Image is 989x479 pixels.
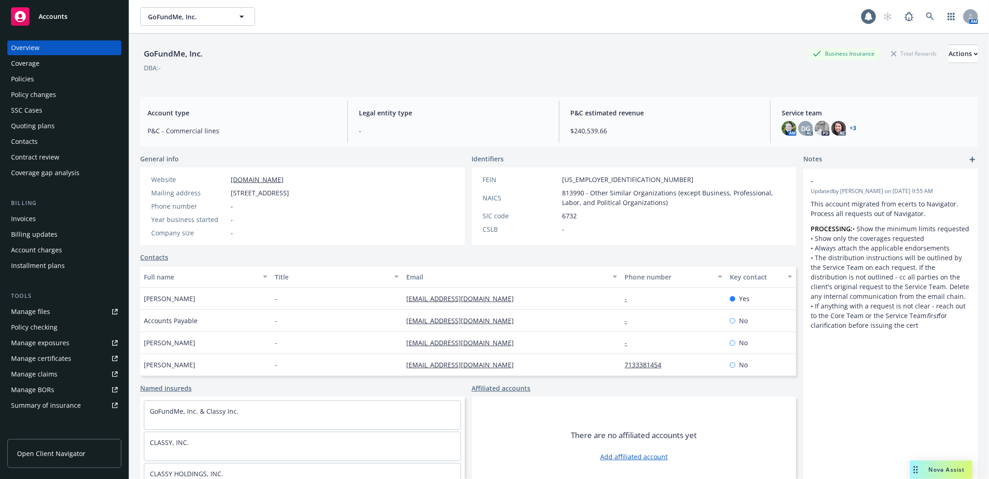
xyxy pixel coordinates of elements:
div: Manage files [11,304,50,319]
span: - [231,201,233,211]
div: Quoting plans [11,119,55,133]
a: Summary of insurance [7,398,121,413]
img: photo [782,121,796,136]
span: - [275,294,277,303]
div: Key contact [730,272,782,282]
img: photo [831,121,846,136]
span: General info [140,154,179,164]
a: Policy checking [7,320,121,335]
span: [PERSON_NAME] [144,360,195,370]
a: Report a Bug [900,7,918,26]
span: - [359,126,548,136]
a: Start snowing [879,7,897,26]
div: Phone number [625,272,712,282]
span: Open Client Navigator [17,449,85,458]
div: Coverage [11,56,40,71]
a: Invoices [7,211,121,226]
a: Coverage [7,56,121,71]
a: CLASSY, INC. [150,438,189,447]
div: Tools [7,291,121,301]
span: Service team [782,108,971,118]
div: Contract review [11,150,59,165]
a: Installment plans [7,258,121,273]
a: Coverage gap analysis [7,165,121,180]
div: Company size [151,228,227,238]
span: Accounts Payable [144,316,198,325]
a: SSC Cases [7,103,121,118]
a: Contacts [7,134,121,149]
span: 6732 [563,211,577,221]
a: Named insureds [140,383,192,393]
span: P&C - Commercial lines [148,126,336,136]
span: Updated by [PERSON_NAME] on [DATE] 9:55 AM [811,187,971,195]
a: Accounts [7,4,121,29]
a: Manage BORs [7,382,121,397]
div: Policies [11,72,34,86]
div: Manage BORs [11,382,54,397]
a: Contacts [140,252,168,262]
button: Title [271,266,402,288]
div: -Updatedby [PERSON_NAME] on [DATE] 9:55 AMThis account migrated from ecerts to Navigator. Process... [803,169,978,337]
span: $240,539.66 [570,126,759,136]
div: Business Insurance [808,48,879,59]
span: [STREET_ADDRESS] [231,188,289,198]
div: Phone number [151,201,227,211]
div: Billing updates [11,227,57,242]
a: Manage files [7,304,121,319]
a: +3 [850,125,856,131]
a: Manage certificates [7,351,121,366]
button: Actions [949,45,978,63]
span: Account type [148,108,336,118]
span: - [811,176,947,186]
span: No [739,360,748,370]
button: Email [403,266,621,288]
span: No [739,316,748,325]
span: - [231,228,233,238]
em: first [926,311,938,320]
a: - [625,316,634,325]
div: Manage exposures [11,336,69,350]
div: SIC code [483,211,559,221]
a: [EMAIL_ADDRESS][DOMAIN_NAME] [406,360,521,369]
div: Policy checking [11,320,57,335]
a: - [625,294,634,303]
span: Manage exposures [7,336,121,350]
a: CLASSY HOLDINGS, INC. [150,469,223,478]
div: Year business started [151,215,227,224]
a: Manage claims [7,367,121,382]
a: Policies [7,72,121,86]
span: - [275,316,277,325]
p: This account migrated from ecerts to Navigator. Process all requests out of Navigator. [811,199,971,218]
div: Policy changes [11,87,56,102]
a: - [625,338,634,347]
span: 813990 - Other Similar Organizations (except Business, Professional, Labor, and Political Organiz... [563,188,785,207]
div: Account charges [11,243,62,257]
a: Account charges [7,243,121,257]
div: Drag to move [910,461,921,479]
span: [PERSON_NAME] [144,338,195,348]
div: GoFundMe, Inc. [140,48,206,60]
span: Accounts [39,13,68,20]
strong: PROCESSING: [811,224,853,233]
span: No [739,338,748,348]
div: Summary of insurance [11,398,81,413]
div: SSC Cases [11,103,42,118]
a: Policy changes [7,87,121,102]
span: DG [801,124,810,133]
a: Add affiliated account [600,452,668,462]
div: DBA: - [144,63,161,73]
a: Overview [7,40,121,55]
span: P&C estimated revenue [570,108,759,118]
div: Billing [7,199,121,208]
a: Quoting plans [7,119,121,133]
a: [EMAIL_ADDRESS][DOMAIN_NAME] [406,294,521,303]
button: Phone number [621,266,726,288]
div: Total Rewards [887,48,941,59]
a: Billing updates [7,227,121,242]
button: Key contact [726,266,796,288]
span: There are no affiliated accounts yet [571,430,697,441]
div: Full name [144,272,257,282]
div: Analytics hub [7,431,121,440]
span: Legal entity type [359,108,548,118]
a: Contract review [7,150,121,165]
